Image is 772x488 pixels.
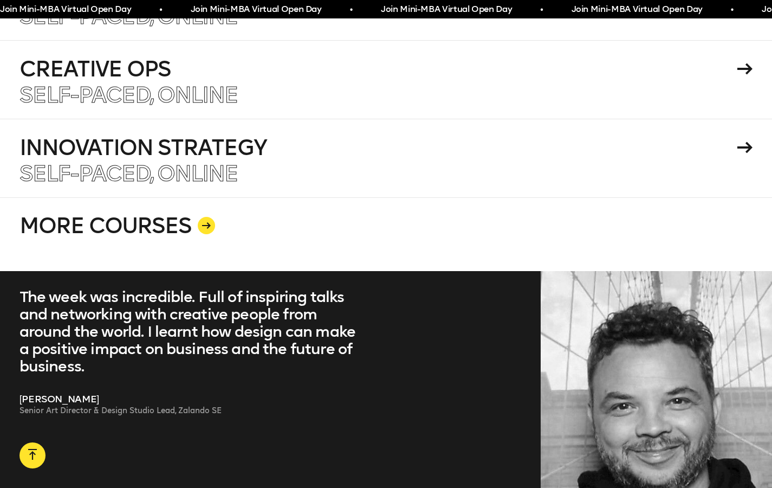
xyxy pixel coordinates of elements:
[20,58,734,80] h4: Creative Ops
[159,3,161,16] span: •
[349,3,352,16] span: •
[540,3,542,16] span: •
[20,82,238,108] span: Self-paced, Online
[730,3,733,16] span: •
[20,137,734,158] h4: Innovation Strategy
[20,197,753,271] a: MORE COURSES
[20,406,367,416] p: Senior Art Director & Design Studio Lead, Zalando SE
[20,160,238,187] span: Self-paced, Online
[20,288,367,375] blockquote: The week was incredible. Full of inspiring talks and networking with creative people from around ...
[20,393,367,406] p: [PERSON_NAME]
